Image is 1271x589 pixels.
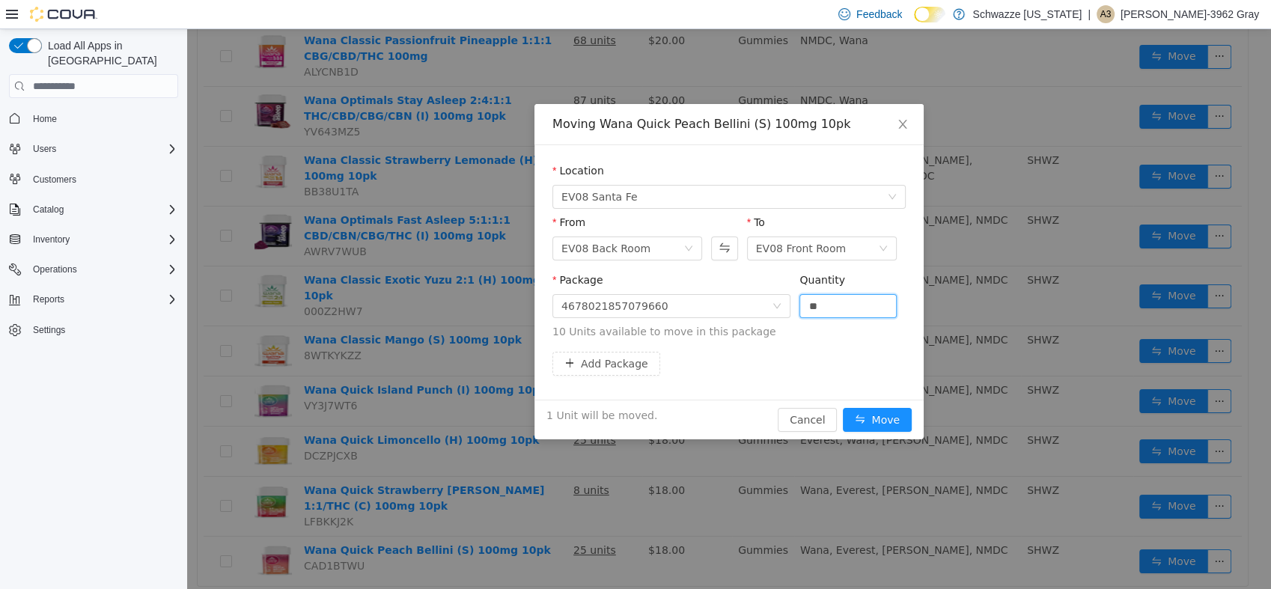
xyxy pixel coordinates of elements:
label: From [365,187,398,199]
span: Inventory [33,234,70,245]
button: Reports [27,290,70,308]
a: Home [27,110,63,128]
label: Quantity [612,245,658,257]
div: Moving Wana Quick Peach Bellini (S) 100mg 10pk [365,87,719,103]
button: Inventory [27,231,76,248]
button: Catalog [3,199,184,220]
button: Home [3,107,184,129]
div: 4678021857079660 [374,266,481,288]
span: 10 Units available to move in this package [365,295,719,311]
span: Feedback [856,7,902,22]
span: Dark Mode [914,22,915,23]
button: Settings [3,319,184,341]
span: Catalog [27,201,178,219]
i: icon: down [701,163,710,174]
p: Schwazze [US_STATE] [972,5,1082,23]
button: Customers [3,168,184,190]
span: Load All Apps in [GEOGRAPHIC_DATA] [42,38,178,68]
button: Users [27,140,62,158]
button: Users [3,138,184,159]
i: icon: down [692,215,701,225]
span: Users [33,143,56,155]
span: Customers [27,170,178,189]
input: Dark Mode [914,7,945,22]
span: Operations [27,260,178,278]
label: To [560,187,578,199]
span: Users [27,140,178,158]
a: Customers [27,171,82,189]
div: Alfred-3962 Gray [1097,5,1115,23]
i: icon: down [497,215,506,225]
i: icon: close [710,89,722,101]
span: Reports [27,290,178,308]
label: Location [365,135,417,147]
span: Customers [33,174,76,186]
p: [PERSON_NAME]-3962 Gray [1121,5,1259,23]
button: Close [695,75,737,117]
label: Package [365,245,415,257]
button: Catalog [27,201,70,219]
i: icon: down [585,272,594,283]
span: Settings [33,324,65,336]
button: icon: plusAdd Package [365,323,473,347]
a: Settings [27,321,71,339]
span: Inventory [27,231,178,248]
button: Reports [3,289,184,310]
span: Catalog [33,204,64,216]
button: Operations [27,260,83,278]
span: 1 Unit will be moved. [359,379,470,394]
span: Operations [33,263,77,275]
span: A3 [1100,5,1111,23]
button: Cancel [591,379,650,403]
button: icon: swapMove [656,379,725,403]
div: EV08 Front Room [569,208,659,231]
span: Home [33,113,57,125]
button: Inventory [3,229,184,250]
button: Swap [524,207,550,231]
span: Reports [33,293,64,305]
span: Home [27,109,178,127]
p: | [1088,5,1091,23]
nav: Complex example [9,101,178,379]
button: Operations [3,259,184,280]
div: EV08 Back Room [374,208,463,231]
img: Cova [30,7,97,22]
span: EV08 Santa Fe [374,156,450,179]
input: Quantity [613,266,709,288]
span: Settings [27,320,178,339]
